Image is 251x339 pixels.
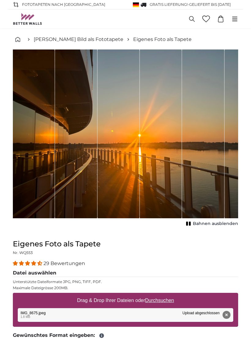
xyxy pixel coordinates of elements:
[22,2,105,7] span: Fototapeten nach [GEOGRAPHIC_DATA]
[150,2,188,7] span: GRATIS Lieferung!
[145,298,174,303] u: Durchsuchen
[13,279,238,284] p: Unterstützte Dateiformate JPG, PNG, TIFF, PDF.
[43,260,85,266] span: 29 Bewertungen
[13,239,238,249] h1: Eigenes Foto als Tapete
[133,36,192,43] a: Eigenes Foto als Tapete
[193,221,238,227] span: Bahnen ausblenden
[13,250,33,255] span: Nr. WQ553
[34,36,123,43] a: [PERSON_NAME] Bild als Fototapete
[13,260,43,266] span: 4.34 stars
[189,2,231,7] span: Geliefert bis [DATE]
[13,269,238,277] legend: Datei auswählen
[13,50,238,228] div: 1 of 1
[184,219,238,228] button: Bahnen ausblenden
[75,294,177,307] label: Drag & Drop Ihrer Dateien oder
[188,2,231,7] span: -
[13,30,238,50] nav: breadcrumbs
[13,13,42,25] img: Betterwalls
[133,2,139,7] img: Deutschland
[13,286,238,290] p: Maximale Dateigrösse 200MB.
